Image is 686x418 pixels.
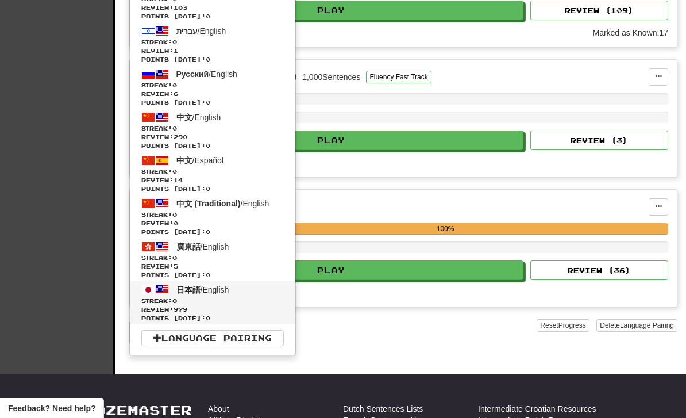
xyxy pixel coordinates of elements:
[141,38,284,47] span: Streak:
[176,26,226,36] span: / English
[141,254,284,262] span: Streak:
[130,66,295,109] a: Русский/EnglishStreak:0 Review:6Points [DATE]:0
[141,167,284,176] span: Streak:
[141,271,284,279] span: Points [DATE]: 0
[141,55,284,64] span: Points [DATE]: 0
[141,228,284,236] span: Points [DATE]: 0
[141,219,284,228] span: Review: 0
[130,238,295,281] a: 廣東話/EnglishStreak:0 Review:5Points [DATE]:0
[172,254,177,261] span: 0
[176,70,237,79] span: / English
[141,133,284,141] span: Review: 290
[141,90,284,98] span: Review: 6
[141,262,284,271] span: Review: 5
[176,156,223,165] span: / Español
[141,305,284,314] span: Review: 979
[130,109,295,152] a: 中文/EnglishStreak:0 Review:290Points [DATE]:0
[141,141,284,150] span: Points [DATE]: 0
[172,82,177,89] span: 0
[176,199,269,208] span: / English
[141,3,284,12] span: Review: 103
[141,98,284,107] span: Points [DATE]: 0
[176,285,229,294] span: / English
[141,176,284,185] span: Review: 14
[141,185,284,193] span: Points [DATE]: 0
[141,12,284,21] span: Points [DATE]: 0
[172,39,177,45] span: 0
[172,211,177,218] span: 0
[172,125,177,132] span: 0
[172,168,177,175] span: 0
[141,314,284,323] span: Points [DATE]: 0
[176,285,201,294] span: 日本語
[141,81,284,90] span: Streak:
[141,47,284,55] span: Review: 1
[172,297,177,304] span: 0
[176,113,221,122] span: / English
[176,242,201,251] span: 廣東話
[176,70,209,79] span: Русский
[176,113,192,122] span: 中文
[141,330,284,346] a: Language Pairing
[176,242,229,251] span: / English
[141,124,284,133] span: Streak:
[130,281,295,324] a: 日本語/EnglishStreak:0 Review:979Points [DATE]:0
[176,156,192,165] span: 中文
[130,22,295,66] a: עברית/EnglishStreak:0 Review:1Points [DATE]:0
[141,297,284,305] span: Streak:
[130,195,295,238] a: 中文 (Traditional)/EnglishStreak:0 Review:0Points [DATE]:0
[176,26,198,36] span: עברית
[8,402,95,414] span: Open feedback widget
[176,199,241,208] span: 中文 (Traditional)
[130,152,295,195] a: 中文/EspañolStreak:0 Review:14Points [DATE]:0
[141,210,284,219] span: Streak:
